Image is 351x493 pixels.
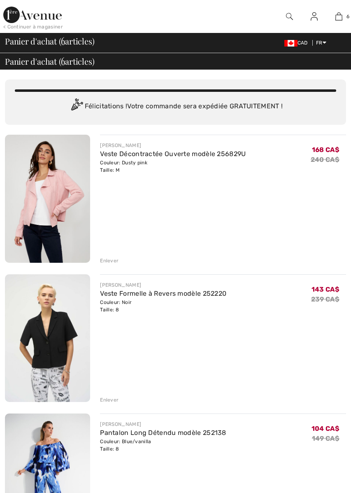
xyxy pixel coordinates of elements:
[284,40,298,47] img: Canadian Dollar
[100,396,119,404] div: Enlever
[3,7,62,23] img: 1ère Avenue
[5,37,94,45] span: Panier d'achat ( articles)
[311,295,339,303] s: 239 CA$
[311,156,339,164] s: 240 CA$
[286,12,293,21] img: recherche
[5,135,90,263] img: Veste Décontractée Ouverte modèle 256829U
[327,12,351,21] a: 6
[3,23,63,30] div: < Continuer à magasiner
[312,435,339,442] s: 149 CA$
[284,40,311,46] span: CAD
[15,98,336,115] div: Félicitations ! Votre commande sera expédiée GRATUITEMENT !
[346,13,349,20] span: 6
[100,159,246,174] div: Couleur: Dusty pink Taille: M
[316,40,326,46] span: FR
[100,429,226,437] a: Pantalon Long Détendu modèle 252138
[61,55,65,66] span: 6
[311,12,318,21] img: Mes infos
[304,12,324,22] a: Se connecter
[100,421,226,428] div: [PERSON_NAME]
[5,57,94,65] span: Panier d'achat ( articles)
[68,98,85,115] img: Congratulation2.svg
[100,290,226,297] a: Veste Formelle à Revers modèle 252220
[100,281,226,289] div: [PERSON_NAME]
[311,283,339,293] span: 143 CA$
[100,142,246,149] div: [PERSON_NAME]
[5,274,90,402] img: Veste Formelle à Revers modèle 252220
[311,422,339,432] span: 104 CA$
[61,35,65,46] span: 6
[100,438,226,453] div: Couleur: Blue/vanilla Taille: 8
[335,12,342,21] img: Mon panier
[100,299,226,313] div: Couleur: Noir Taille: 8
[312,143,339,154] span: 168 CA$
[100,257,119,264] div: Enlever
[100,150,246,158] a: Veste Décontractée Ouverte modèle 256829U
